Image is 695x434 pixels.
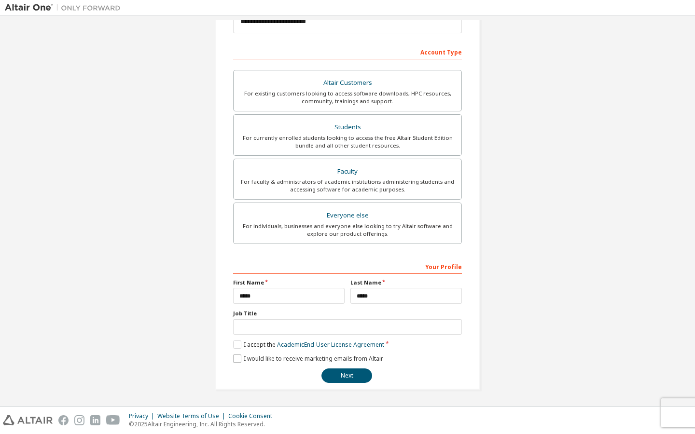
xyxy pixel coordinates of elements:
[239,121,456,134] div: Students
[239,90,456,105] div: For existing customers looking to access software downloads, HPC resources, community, trainings ...
[239,134,456,149] div: For currently enrolled students looking to access the free Altair Student Edition bundle and all ...
[239,209,456,222] div: Everyone else
[277,340,384,349] a: Academic End-User License Agreement
[5,3,125,13] img: Altair One
[321,368,372,383] button: Next
[233,340,384,349] label: I accept the
[74,415,84,425] img: instagram.svg
[3,415,53,425] img: altair_logo.svg
[129,420,278,428] p: © 2025 Altair Engineering, Inc. All Rights Reserved.
[233,354,383,363] label: I would like to receive marketing emails from Altair
[90,415,100,425] img: linkedin.svg
[233,279,345,286] label: First Name
[157,412,228,420] div: Website Terms of Use
[233,258,462,274] div: Your Profile
[239,178,456,193] div: For faculty & administrators of academic institutions administering students and accessing softwa...
[239,165,456,178] div: Faculty
[106,415,120,425] img: youtube.svg
[239,76,456,90] div: Altair Customers
[228,412,278,420] div: Cookie Consent
[233,310,462,317] label: Job Title
[129,412,157,420] div: Privacy
[239,222,456,238] div: For individuals, businesses and everyone else looking to try Altair software and explore our prod...
[233,44,462,59] div: Account Type
[58,415,69,425] img: facebook.svg
[350,279,462,286] label: Last Name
